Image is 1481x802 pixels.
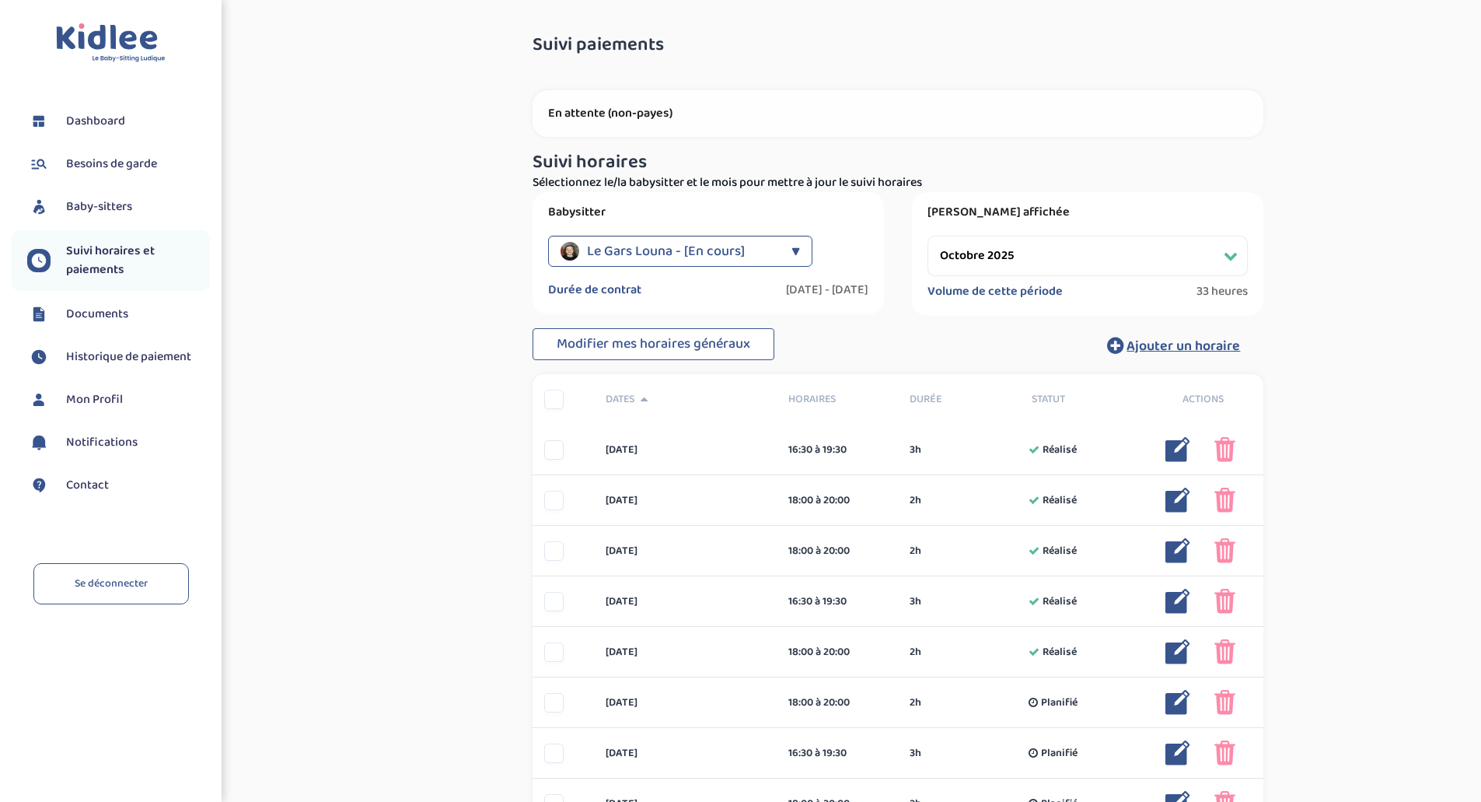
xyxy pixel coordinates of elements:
[786,282,868,298] label: [DATE] - [DATE]
[27,474,51,497] img: contact.svg
[56,23,166,63] img: logo.svg
[66,433,138,452] span: Notifications
[557,333,750,355] span: Modifier mes horaires généraux
[27,195,210,219] a: Baby-sitters
[1214,639,1235,664] img: poubelle_rose.png
[1165,488,1190,513] img: modifier_bleu.png
[910,594,921,610] span: 3h
[27,110,210,133] a: Dashboard
[910,442,921,458] span: 3h
[27,431,210,454] a: Notifications
[594,644,777,660] div: [DATE]
[788,644,887,660] div: 18:00 à 20:00
[791,236,800,267] div: ▼
[27,388,210,412] a: Mon Profil
[788,442,887,458] div: 16:30 à 19:30
[910,543,921,559] span: 2h
[27,195,51,219] img: babysitters.svg
[594,594,777,610] div: [DATE]
[533,173,1263,192] p: Sélectionnez le/la babysitter et le mois pour mettre à jour le suivi horaires
[788,594,887,610] div: 16:30 à 19:30
[594,391,777,408] div: Dates
[587,236,745,267] span: Le Gars Louna - [En cours]
[594,543,777,559] div: [DATE]
[927,205,1248,220] label: [PERSON_NAME] affichée
[66,476,109,495] span: Contact
[1214,488,1235,513] img: poubelle_rose.png
[27,345,51,369] img: suivihoraire.svg
[898,391,1020,408] div: Durée
[27,345,210,369] a: Historique de paiement
[66,112,125,131] span: Dashboard
[1165,437,1190,462] img: modifier_bleu.png
[1043,543,1077,559] span: Réalisé
[533,328,774,361] button: Modifier mes horaires généraux
[27,110,51,133] img: dashboard.svg
[533,152,1263,173] h3: Suivi horaires
[66,390,123,409] span: Mon Profil
[1196,284,1248,299] span: 33 heures
[27,303,51,326] img: documents.svg
[910,644,921,660] span: 2h
[66,305,128,324] span: Documents
[27,474,210,497] a: Contact
[1214,690,1235,715] img: poubelle_rose.png
[533,35,664,55] span: Suivi paiements
[1043,594,1077,610] span: Réalisé
[1126,335,1240,357] span: Ajouter un horaire
[27,152,210,176] a: Besoins de garde
[548,282,641,298] label: Durée de contrat
[1084,328,1263,362] button: Ajouter un horaire
[594,745,777,762] div: [DATE]
[33,563,189,604] a: Se déconnecter
[1043,442,1077,458] span: Réalisé
[910,745,921,762] span: 3h
[927,284,1063,299] label: Volume de cette période
[594,492,777,509] div: [DATE]
[788,391,887,408] span: Horaires
[1165,741,1190,765] img: modifier_bleu.png
[66,198,132,216] span: Baby-sitters
[1041,695,1078,711] span: Planifié
[1165,538,1190,563] img: modifier_bleu.png
[1142,391,1264,408] div: Actions
[1165,690,1190,715] img: modifier_bleu.png
[548,205,868,220] label: Babysitter
[788,695,887,711] div: 18:00 à 20:00
[27,303,210,326] a: Documents
[910,492,921,509] span: 2h
[1165,639,1190,664] img: modifier_bleu.png
[1165,589,1190,614] img: modifier_bleu.png
[910,695,921,711] span: 2h
[788,543,887,559] div: 18:00 à 20:00
[27,431,51,454] img: notification.svg
[1214,437,1235,462] img: poubelle_rose.png
[788,492,887,509] div: 18:00 à 20:00
[1214,589,1235,614] img: poubelle_rose.png
[27,242,210,279] a: Suivi horaires et paiements
[548,106,1248,121] p: En attente (non-payes)
[1214,538,1235,563] img: poubelle_rose.png
[561,242,579,261] img: avatar_le-gars-louna.jpg
[1041,745,1078,762] span: Planifié
[66,155,157,173] span: Besoins de garde
[594,442,777,458] div: [DATE]
[594,695,777,711] div: [DATE]
[27,152,51,176] img: besoin.svg
[788,745,887,762] div: 16:30 à 19:30
[66,242,210,279] span: Suivi horaires et paiements
[66,348,191,366] span: Historique de paiement
[1043,492,1077,509] span: Réalisé
[1020,391,1142,408] div: Statut
[27,249,51,272] img: suivihoraire.svg
[1043,644,1077,660] span: Réalisé
[1214,741,1235,765] img: poubelle_rose.png
[27,388,51,412] img: profil.svg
